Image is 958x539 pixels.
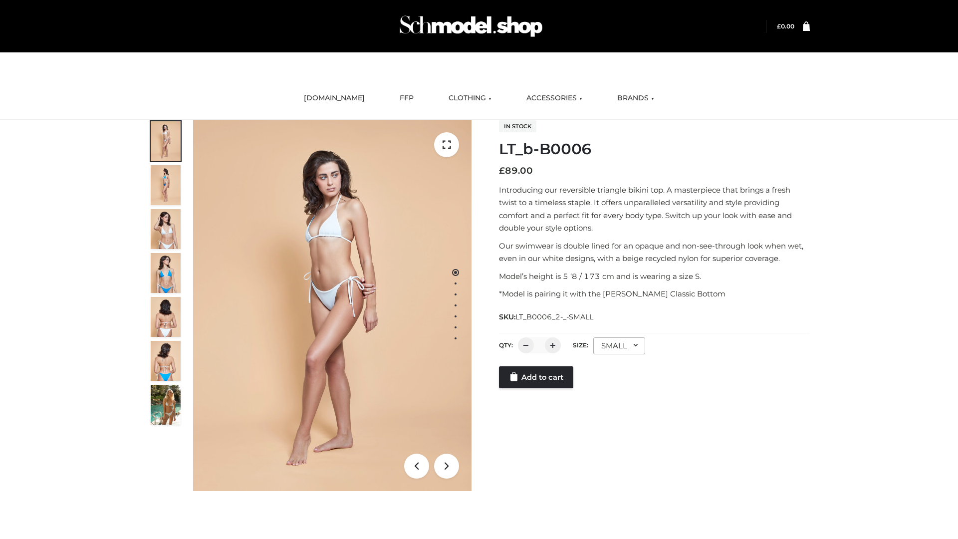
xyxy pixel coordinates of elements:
img: ArielClassicBikiniTop_CloudNine_AzureSky_OW114ECO_1 [193,120,472,491]
span: £ [777,22,781,30]
span: LT_B0006_2-_-SMALL [515,312,593,321]
a: £0.00 [777,22,794,30]
img: ArielClassicBikiniTop_CloudNine_AzureSky_OW114ECO_7-scaled.jpg [151,297,181,337]
img: ArielClassicBikiniTop_CloudNine_AzureSky_OW114ECO_4-scaled.jpg [151,253,181,293]
bdi: 89.00 [499,165,533,176]
img: Arieltop_CloudNine_AzureSky2.jpg [151,385,181,425]
a: BRANDS [610,87,662,109]
a: FFP [392,87,421,109]
label: Size: [573,341,588,349]
p: Our swimwear is double lined for an opaque and non-see-through look when wet, even in our white d... [499,240,810,265]
p: Introducing our reversible triangle bikini top. A masterpiece that brings a fresh twist to a time... [499,184,810,235]
a: ACCESSORIES [519,87,590,109]
bdi: 0.00 [777,22,794,30]
a: CLOTHING [441,87,499,109]
a: [DOMAIN_NAME] [296,87,372,109]
img: ArielClassicBikiniTop_CloudNine_AzureSky_OW114ECO_1-scaled.jpg [151,121,181,161]
div: SMALL [593,337,645,354]
span: £ [499,165,505,176]
img: Schmodel Admin 964 [396,6,546,46]
img: ArielClassicBikiniTop_CloudNine_AzureSky_OW114ECO_3-scaled.jpg [151,209,181,249]
img: ArielClassicBikiniTop_CloudNine_AzureSky_OW114ECO_8-scaled.jpg [151,341,181,381]
img: ArielClassicBikiniTop_CloudNine_AzureSky_OW114ECO_2-scaled.jpg [151,165,181,205]
a: Add to cart [499,366,573,388]
p: *Model is pairing it with the [PERSON_NAME] Classic Bottom [499,287,810,300]
span: In stock [499,120,536,132]
h1: LT_b-B0006 [499,140,810,158]
p: Model’s height is 5 ‘8 / 173 cm and is wearing a size S. [499,270,810,283]
label: QTY: [499,341,513,349]
span: SKU: [499,311,594,323]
